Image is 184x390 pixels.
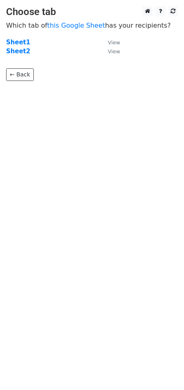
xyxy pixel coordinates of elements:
[108,48,120,54] small: View
[6,6,178,18] h3: Choose tab
[6,48,30,55] a: Sheet2
[47,22,105,29] a: this Google Sheet
[100,48,120,55] a: View
[6,39,30,46] a: Sheet1
[6,68,34,81] a: ← Back
[108,39,120,46] small: View
[6,21,178,30] p: Which tab of has your recipients?
[100,39,120,46] a: View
